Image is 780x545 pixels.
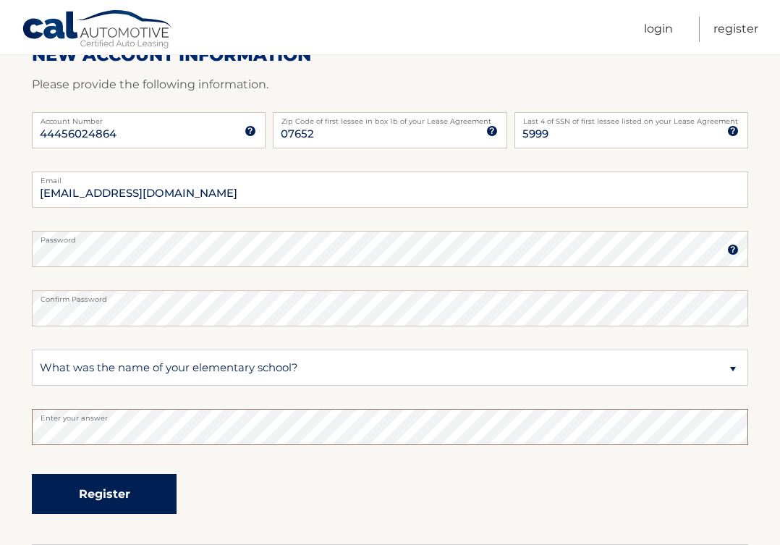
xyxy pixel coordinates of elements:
[32,172,748,183] label: Email
[32,290,748,302] label: Confirm Password
[32,112,266,148] input: Account Number
[22,9,174,51] a: Cal Automotive
[273,112,506,148] input: Zip Code
[273,112,506,124] label: Zip Code of first lessee in box 1b of your Lease Agreement
[727,244,739,255] img: tooltip.svg
[245,125,256,137] img: tooltip.svg
[486,125,498,137] img: tooltip.svg
[727,125,739,137] img: tooltip.svg
[514,112,748,124] label: Last 4 of SSN of first lessee listed on your Lease Agreement
[514,112,748,148] input: SSN or EIN (last 4 digits only)
[32,112,266,124] label: Account Number
[32,474,177,514] button: Register
[32,231,748,242] label: Password
[713,17,758,42] a: Register
[32,409,748,421] label: Enter your answer
[644,17,673,42] a: Login
[32,75,748,95] p: Please provide the following information.
[32,172,748,208] input: Email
